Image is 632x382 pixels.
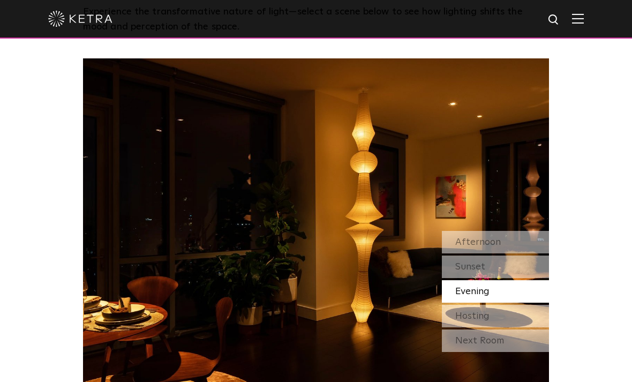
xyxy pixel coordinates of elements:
[572,13,584,24] img: Hamburger%20Nav.svg
[455,262,485,272] span: Sunset
[455,311,490,321] span: Hosting
[547,13,561,27] img: search icon
[48,11,112,27] img: ketra-logo-2019-white
[455,287,490,296] span: Evening
[442,329,549,352] div: Next Room
[455,237,501,247] span: Afternoon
